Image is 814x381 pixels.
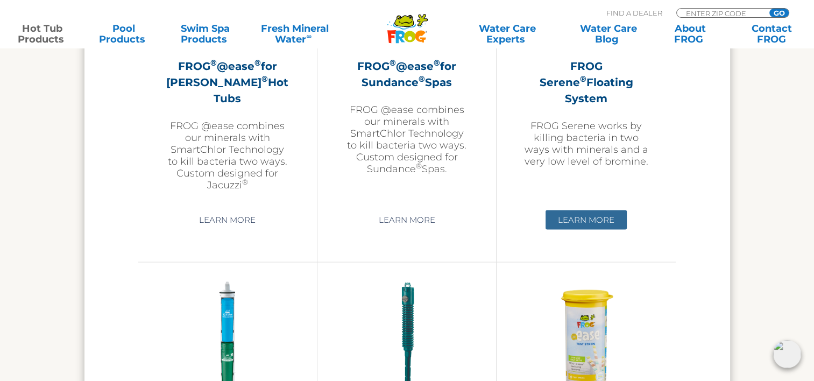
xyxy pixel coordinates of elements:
[256,23,335,45] a: Fresh MineralWater∞
[165,58,290,107] h2: FROG @ease for [PERSON_NAME] Hot Tubs
[254,58,261,68] sup: ®
[390,58,396,68] sup: ®
[769,9,789,17] input: GO
[11,23,74,45] a: Hot TubProducts
[344,104,469,175] p: FROG @ease combines our minerals with SmartChlor Technology to kill bacteria two ways. Custom des...
[187,210,268,230] a: Learn More
[261,74,268,84] sup: ®
[659,23,722,45] a: AboutFROG
[434,58,440,68] sup: ®
[546,210,627,230] a: Learn More
[415,161,421,170] sup: ®
[523,58,649,107] h2: FROG Serene Floating System
[580,74,586,84] sup: ®
[93,23,156,45] a: PoolProducts
[523,120,649,167] p: FROG Serene works by killing bacteria in two ways with minerals and a very low level of bromine.
[242,178,248,186] sup: ®
[165,120,290,191] p: FROG @ease combines our minerals with SmartChlor Technology to kill bacteria two ways. Custom des...
[210,58,217,68] sup: ®
[419,74,425,84] sup: ®
[344,58,469,90] h2: FROG @ease for Sundance Spas
[174,23,237,45] a: Swim SpaProducts
[685,9,758,18] input: Zip Code Form
[306,32,312,40] sup: ∞
[740,23,803,45] a: ContactFROG
[577,23,640,45] a: Water CareBlog
[366,210,447,230] a: Learn More
[456,23,558,45] a: Water CareExperts
[606,8,662,18] p: Find A Dealer
[773,340,801,368] img: openIcon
